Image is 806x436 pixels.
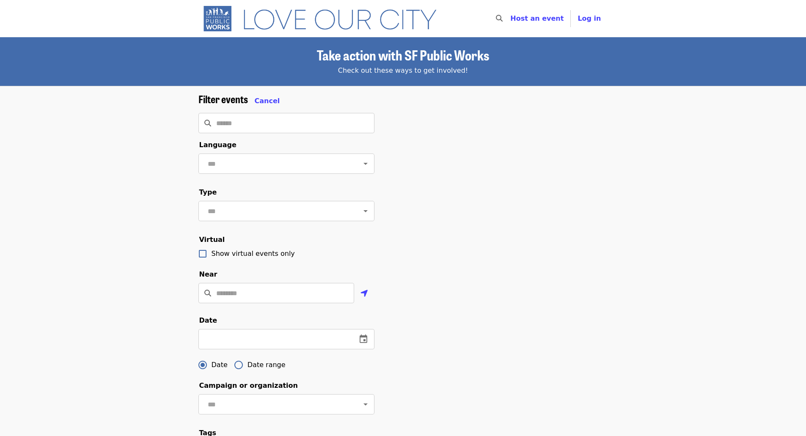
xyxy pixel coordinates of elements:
i: search icon [204,289,211,297]
span: Near [199,270,217,278]
span: Cancel [255,97,280,105]
span: Campaign or organization [199,381,298,389]
span: Language [199,141,237,149]
i: search icon [496,14,503,22]
span: Type [199,188,217,196]
button: Open [360,205,371,217]
button: Open [360,398,371,410]
span: Virtual [199,236,225,244]
span: Date [199,316,217,324]
span: Log in [578,14,601,22]
span: Take action with SF Public Works [317,45,489,65]
button: Open [360,158,371,170]
i: search icon [204,119,211,127]
span: Show virtual events only [212,250,295,258]
a: Host an event [510,14,564,22]
button: Use my location [354,284,374,304]
button: Cancel [255,96,280,106]
span: Filter events [198,91,248,106]
input: Location [216,283,354,303]
span: Date range [248,360,286,370]
input: Search [216,113,374,133]
i: location-arrow icon [360,288,368,299]
button: change date [353,329,374,349]
input: Search [508,8,514,29]
span: Date [212,360,228,370]
button: Log in [571,10,608,27]
div: Check out these ways to get involved! [198,66,608,76]
img: SF Public Works - Home [198,5,449,32]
